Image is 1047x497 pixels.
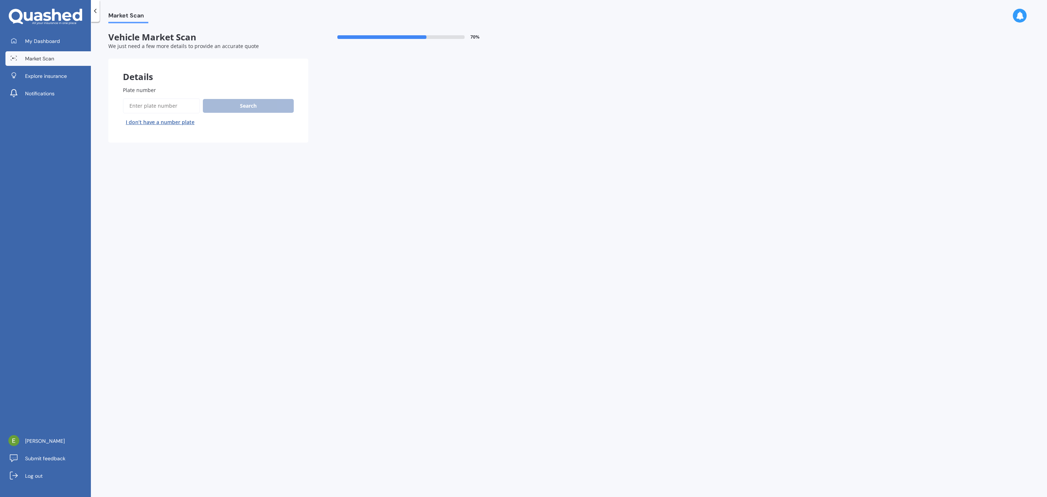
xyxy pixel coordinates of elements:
[25,37,60,45] span: My Dashboard
[123,87,156,94] span: Plate number
[25,472,43,480] span: Log out
[5,86,91,101] a: Notifications
[25,455,65,462] span: Submit feedback
[5,469,91,483] a: Log out
[108,12,148,22] span: Market Scan
[470,35,480,40] span: 70 %
[108,43,259,49] span: We just need a few more details to provide an accurate quote
[25,437,65,445] span: [PERSON_NAME]
[5,34,91,48] a: My Dashboard
[108,59,308,80] div: Details
[123,116,197,128] button: I don’t have a number plate
[25,55,54,62] span: Market Scan
[123,98,200,114] input: Enter plate number
[8,435,19,446] img: ACg8ocJLDTfyzOBEp-e5iKTSIYqw9SNCJoUVperslZ3K6FPGlE32cBs=s96-c
[25,72,67,80] span: Explore insurance
[108,32,308,43] span: Vehicle Market Scan
[25,90,55,97] span: Notifications
[5,434,91,448] a: [PERSON_NAME]
[5,51,91,66] a: Market Scan
[5,69,91,83] a: Explore insurance
[5,451,91,466] a: Submit feedback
